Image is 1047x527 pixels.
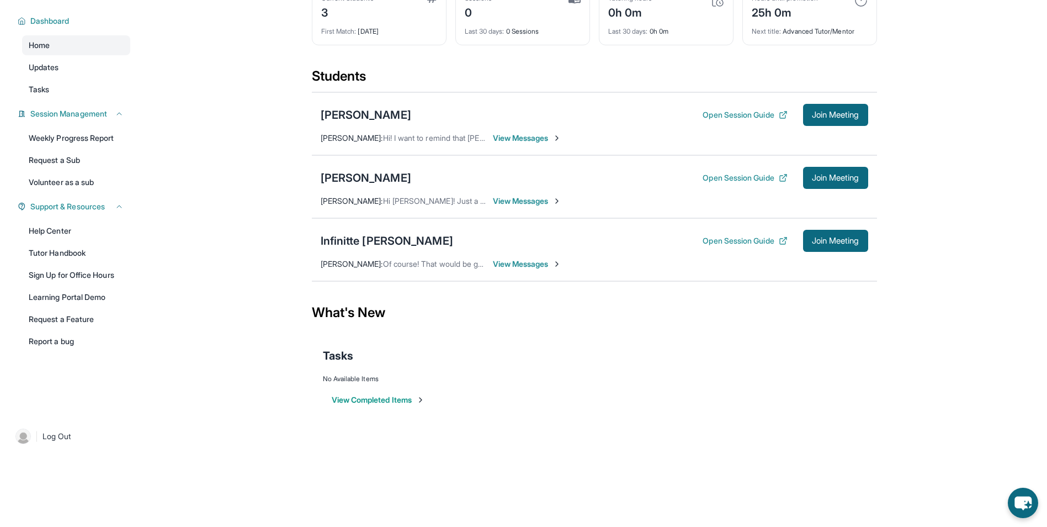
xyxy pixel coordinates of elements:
div: Students [312,67,877,92]
span: [PERSON_NAME] : [321,259,383,268]
span: Support & Resources [30,201,105,212]
span: Last 30 days : [465,27,504,35]
span: [PERSON_NAME] : [321,133,383,143]
span: | [35,430,38,443]
span: First Match : [321,27,357,35]
div: 0 [465,3,492,20]
a: Request a Feature [22,309,130,329]
span: Session Management [30,108,107,119]
div: No Available Items [323,375,866,383]
div: [PERSON_NAME] [321,170,411,186]
button: Dashboard [26,15,124,27]
div: 25h 0m [752,3,818,20]
img: Chevron-Right [552,260,561,268]
button: View Completed Items [332,394,425,405]
div: What's New [312,288,877,337]
img: Chevron-Right [552,197,561,205]
button: chat-button [1008,488,1038,518]
img: Chevron-Right [552,134,561,143]
span: Join Meeting [812,112,859,118]
span: Last 30 days : [608,27,648,35]
div: Infinitte [PERSON_NAME] [321,233,453,249]
span: Next title : [752,27,782,35]
span: Join Meeting [812,175,859,181]
button: Support & Resources [26,201,124,212]
a: Help Center [22,221,130,241]
span: View Messages [493,133,562,144]
span: Updates [29,62,59,73]
span: Join Meeting [812,238,859,244]
button: Session Management [26,108,124,119]
div: Advanced Tutor/Mentor [752,20,868,36]
a: Sign Up for Office Hours [22,265,130,285]
span: View Messages [493,196,562,207]
div: 0h 0m [608,20,724,36]
button: Open Session Guide [703,235,787,246]
button: Join Meeting [803,104,868,126]
span: Hi! I want to remind that [PERSON_NAME]'s first tutoring session starts in 15 minutes! [383,133,679,143]
span: Hi [PERSON_NAME]! Just a reminder that our tutoring session will begin soon! See [PERSON_NAME] soon [383,196,754,205]
span: Dashboard [30,15,70,27]
a: Updates [22,57,130,77]
span: Log Out [42,431,71,442]
a: Tutor Handbook [22,243,130,263]
span: [PERSON_NAME] : [321,196,383,205]
a: Learning Portal Demo [22,287,130,307]
div: [PERSON_NAME] [321,107,411,123]
span: Of course! That would be great! I'll make a note of it! Thank you! [383,259,606,268]
a: Report a bug [22,331,130,351]
span: Home [29,40,50,51]
a: Weekly Progress Report [22,128,130,148]
button: Open Session Guide [703,172,787,183]
div: 0h 0m [608,3,652,20]
div: 0 Sessions [465,20,581,36]
img: user-img [15,429,31,444]
a: Volunteer as a sub [22,172,130,192]
div: 3 [321,3,374,20]
a: Request a Sub [22,150,130,170]
a: |Log Out [11,424,130,449]
button: Join Meeting [803,230,868,252]
button: Join Meeting [803,167,868,189]
div: [DATE] [321,20,437,36]
button: Open Session Guide [703,109,787,120]
span: Tasks [29,84,49,95]
a: Home [22,35,130,55]
span: Tasks [323,348,353,363]
span: View Messages [493,259,562,270]
a: Tasks [22,80,130,99]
